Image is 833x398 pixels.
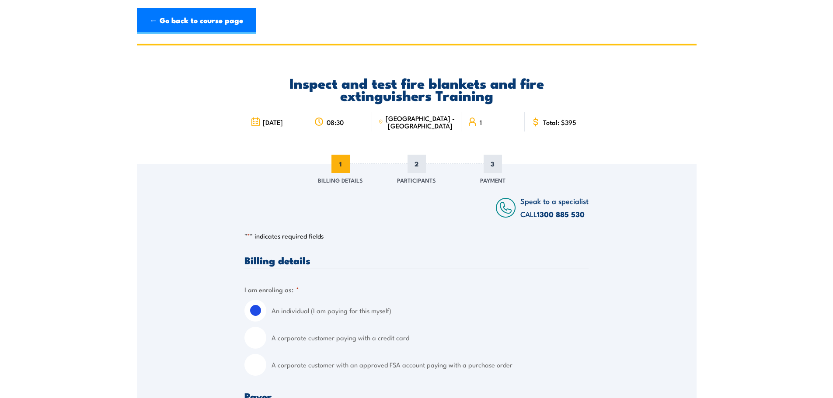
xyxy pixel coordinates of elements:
[331,155,350,173] span: 1
[272,354,589,376] label: A corporate customer with an approved FSA account paying with a purchase order
[480,118,482,126] span: 1
[520,195,589,219] span: Speak to a specialist CALL
[244,284,299,294] legend: I am enroling as:
[397,176,436,184] span: Participants
[272,327,589,349] label: A corporate customer paying with a credit card
[263,118,283,126] span: [DATE]
[480,176,505,184] span: Payment
[244,232,589,240] p: " " indicates required fields
[272,300,589,322] label: An individual (I am paying for this myself)
[543,118,576,126] span: Total: $395
[137,8,256,34] a: ← Go back to course page
[327,118,344,126] span: 08:30
[537,208,585,220] a: 1300 885 530
[244,76,589,101] h2: Inspect and test fire blankets and fire extinguishers Training
[386,114,455,129] span: [GEOGRAPHIC_DATA] - [GEOGRAPHIC_DATA]
[244,255,589,265] h3: Billing details
[408,155,426,173] span: 2
[318,176,363,184] span: Billing Details
[484,155,502,173] span: 3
